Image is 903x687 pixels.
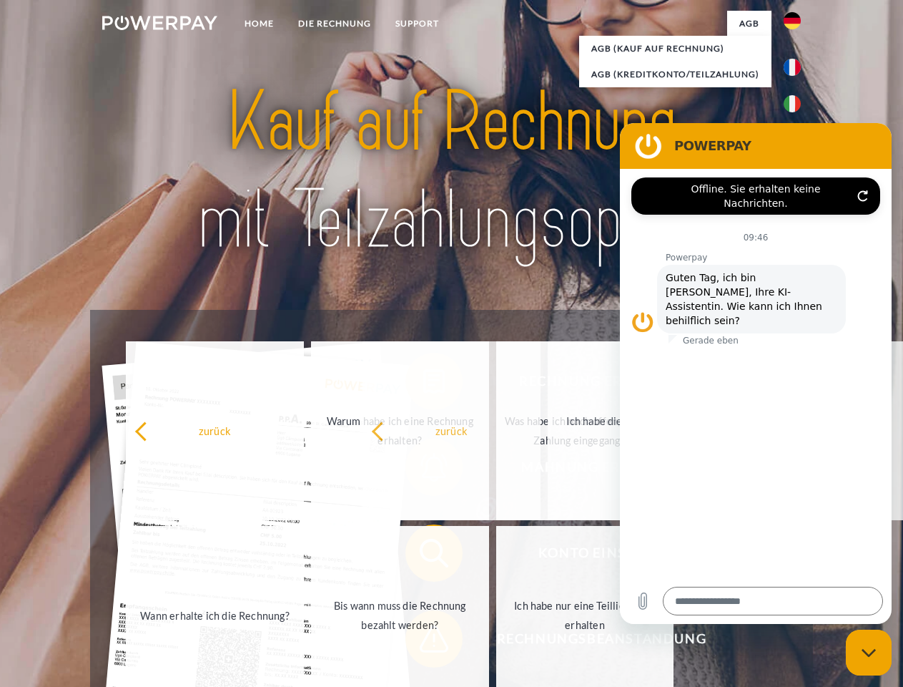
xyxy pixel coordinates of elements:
[727,11,771,36] a: agb
[102,16,217,30] img: logo-powerpay-white.svg
[784,59,801,76] img: fr
[383,11,451,36] a: SUPPORT
[579,36,771,62] a: AGB (Kauf auf Rechnung)
[556,411,717,450] div: Ich habe die Rechnung bereits bezahlt
[286,11,383,36] a: DIE RECHNUNG
[137,69,766,274] img: title-powerpay_de.svg
[846,630,892,676] iframe: Schaltfläche zum Öffnen des Messaging-Fensters; Konversation läuft
[784,12,801,29] img: de
[579,62,771,87] a: AGB (Kreditkonto/Teilzahlung)
[320,596,480,635] div: Bis wann muss die Rechnung bezahlt werden?
[784,95,801,112] img: it
[232,11,286,36] a: Home
[505,596,666,635] div: Ich habe nur eine Teillieferung erhalten
[134,421,295,440] div: zurück
[134,605,295,625] div: Wann erhalte ich die Rechnung?
[371,421,532,440] div: zurück
[320,411,480,450] div: Warum habe ich eine Rechnung erhalten?
[620,123,892,624] iframe: Messaging-Fenster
